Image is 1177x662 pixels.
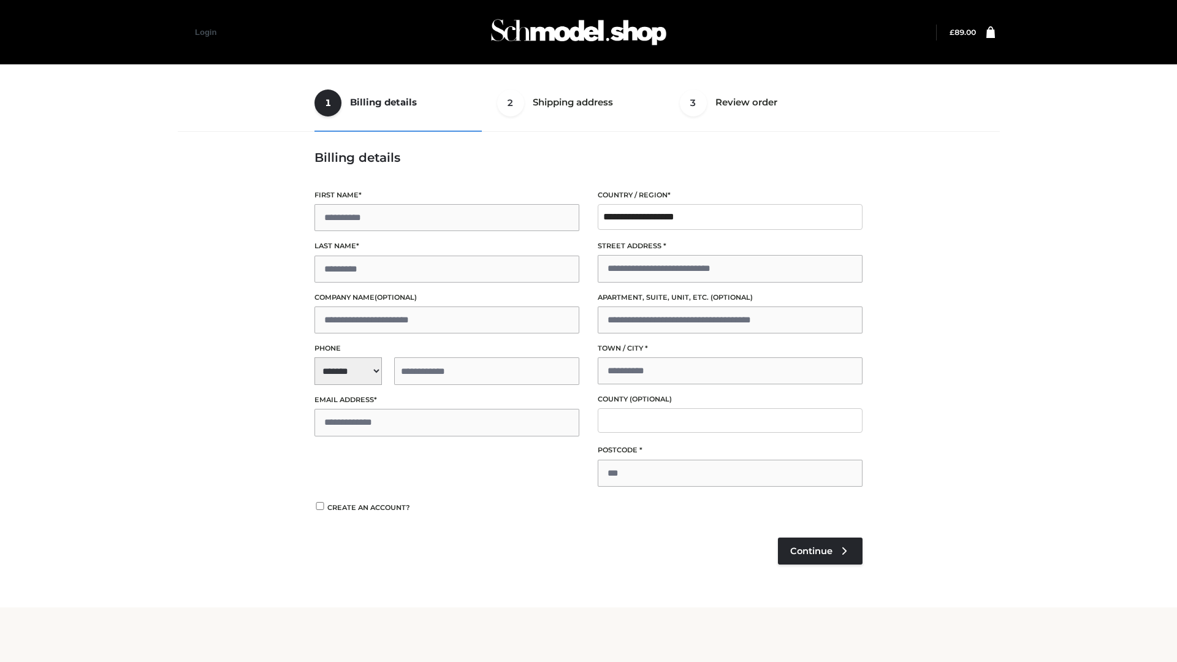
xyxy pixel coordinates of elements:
[375,293,417,302] span: (optional)
[487,8,671,56] img: Schmodel Admin 964
[598,394,863,405] label: County
[195,28,216,37] a: Login
[710,293,753,302] span: (optional)
[314,292,579,303] label: Company name
[950,28,954,37] span: £
[598,240,863,252] label: Street address
[778,538,863,565] a: Continue
[790,546,832,557] span: Continue
[598,292,863,303] label: Apartment, suite, unit, etc.
[630,395,672,403] span: (optional)
[314,150,863,165] h3: Billing details
[314,189,579,201] label: First name
[314,343,579,354] label: Phone
[950,28,976,37] bdi: 89.00
[314,240,579,252] label: Last name
[314,502,326,510] input: Create an account?
[598,189,863,201] label: Country / Region
[314,394,579,406] label: Email address
[327,503,410,512] span: Create an account?
[598,343,863,354] label: Town / City
[950,28,976,37] a: £89.00
[598,444,863,456] label: Postcode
